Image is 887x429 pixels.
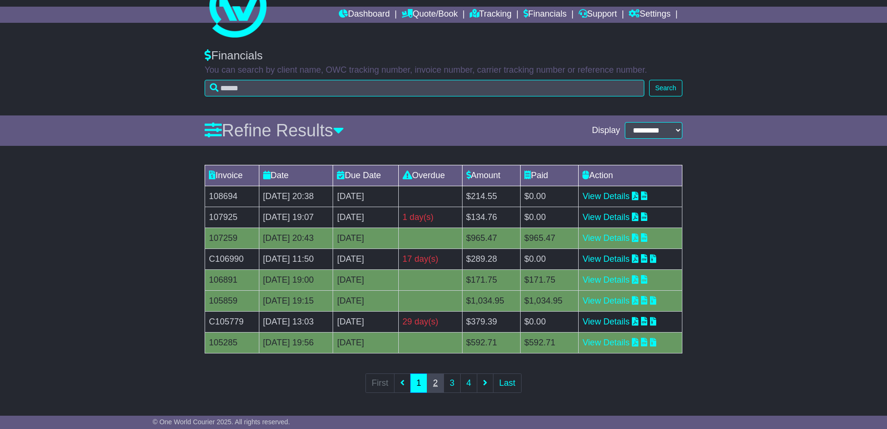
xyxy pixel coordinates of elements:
[582,317,630,326] a: View Details
[333,248,398,269] td: [DATE]
[520,186,578,207] td: $0.00
[520,228,578,248] td: $965.47
[333,207,398,228] td: [DATE]
[259,332,333,353] td: [DATE] 19:56
[582,233,630,243] a: View Details
[493,373,522,393] a: Last
[259,228,333,248] td: [DATE] 20:43
[462,248,520,269] td: $289.28
[259,248,333,269] td: [DATE] 11:50
[462,332,520,353] td: $592.71
[398,165,462,186] td: Overdue
[259,207,333,228] td: [DATE] 19:07
[462,290,520,311] td: $1,034.95
[259,290,333,311] td: [DATE] 19:15
[427,373,444,393] a: 2
[462,269,520,290] td: $171.75
[649,80,682,96] button: Search
[403,315,458,328] div: 29 day(s)
[462,228,520,248] td: $965.47
[579,7,617,23] a: Support
[629,7,670,23] a: Settings
[579,165,682,186] td: Action
[523,7,567,23] a: Financials
[205,165,259,186] td: Invoice
[259,165,333,186] td: Date
[205,207,259,228] td: 107925
[205,311,259,332] td: C105779
[333,269,398,290] td: [DATE]
[259,186,333,207] td: [DATE] 20:38
[259,269,333,290] td: [DATE] 19:00
[153,418,290,426] span: © One World Courier 2025. All rights reserved.
[592,125,620,136] span: Display
[205,290,259,311] td: 105859
[333,290,398,311] td: [DATE]
[462,165,520,186] td: Amount
[403,253,458,266] div: 17 day(s)
[582,296,630,305] a: View Details
[462,186,520,207] td: $214.55
[402,7,458,23] a: Quote/Book
[205,65,682,76] p: You can search by client name, OWC tracking number, invoice number, carrier tracking number or re...
[582,275,630,285] a: View Details
[520,248,578,269] td: $0.00
[410,373,427,393] a: 1
[470,7,512,23] a: Tracking
[462,207,520,228] td: $134.76
[205,269,259,290] td: 106891
[520,207,578,228] td: $0.00
[520,269,578,290] td: $171.75
[460,373,477,393] a: 4
[205,248,259,269] td: C106990
[403,211,458,224] div: 1 day(s)
[520,311,578,332] td: $0.00
[520,165,578,186] td: Paid
[443,373,461,393] a: 3
[205,186,259,207] td: 108694
[333,165,398,186] td: Due Date
[205,121,344,140] a: Refine Results
[582,254,630,264] a: View Details
[582,212,630,222] a: View Details
[582,191,630,201] a: View Details
[333,311,398,332] td: [DATE]
[462,311,520,332] td: $379.39
[333,228,398,248] td: [DATE]
[259,311,333,332] td: [DATE] 13:03
[520,290,578,311] td: $1,034.95
[205,228,259,248] td: 107259
[339,7,390,23] a: Dashboard
[333,332,398,353] td: [DATE]
[520,332,578,353] td: $592.71
[333,186,398,207] td: [DATE]
[205,332,259,353] td: 105285
[205,49,682,63] div: Financials
[582,338,630,347] a: View Details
